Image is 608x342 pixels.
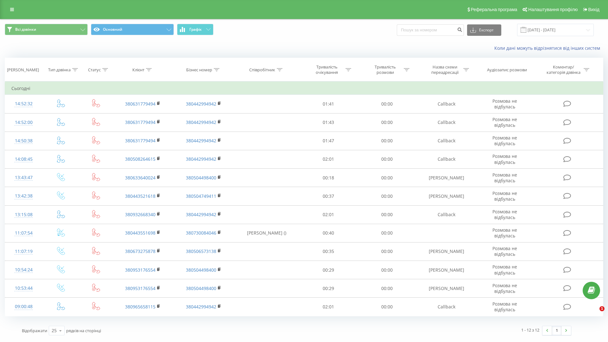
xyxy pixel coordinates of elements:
div: 14:08:45 [11,153,36,165]
td: 01:43 [299,113,358,132]
span: Розмова не відбулась [492,227,517,239]
span: Розмова не відбулась [492,245,517,257]
a: 380965658115 [125,304,155,310]
input: Пошук за номером [397,24,464,36]
span: 1 [599,306,605,311]
span: Графік [189,27,202,32]
div: 09:00:48 [11,300,36,313]
a: Коли дані можуть відрізнятися вiд інших систем [494,45,603,51]
td: 02:01 [299,150,358,168]
div: Тип дзвінка [48,67,71,73]
div: Клієнт [132,67,144,73]
td: 00:18 [299,169,358,187]
span: Розмова не відбулась [492,172,517,184]
td: 00:35 [299,242,358,261]
td: 02:01 [299,298,358,316]
a: 380442994942 [186,138,216,144]
td: [PERSON_NAME] [416,242,477,261]
a: 380631779494 [125,101,155,107]
button: Основний [91,24,174,35]
a: 1 [552,326,561,335]
td: [PERSON_NAME] [416,187,477,205]
a: 380443521618 [125,193,155,199]
div: Статус [88,67,101,73]
div: 1 - 12 з 12 [521,327,539,333]
td: 00:00 [358,113,416,132]
td: 00:29 [299,279,358,298]
td: [PERSON_NAME] () [234,224,299,242]
td: Callback [416,205,477,224]
td: 00:00 [358,205,416,224]
td: 00:00 [358,150,416,168]
td: 00:00 [358,279,416,298]
td: 01:47 [299,132,358,150]
iframe: Intercom live chat [586,306,602,321]
a: 380442994942 [186,304,216,310]
td: 00:00 [358,261,416,279]
td: 00:40 [299,224,358,242]
div: 13:15:08 [11,209,36,221]
a: 380504498400 [186,267,216,273]
td: Callback [416,298,477,316]
a: 380504498400 [186,175,216,181]
div: 11:07:19 [11,245,36,258]
div: 11:07:54 [11,227,36,239]
div: 14:52:32 [11,98,36,110]
div: 14:52:00 [11,116,36,129]
a: 380442994942 [186,101,216,107]
div: 10:53:44 [11,282,36,294]
td: 00:00 [358,95,416,113]
div: Співробітник [249,67,275,73]
a: 380442994942 [186,156,216,162]
a: 380730084046 [186,230,216,236]
a: 380673275878 [125,248,155,254]
span: Розмова не відбулась [492,301,517,313]
td: 00:00 [358,298,416,316]
div: Бізнес номер [186,67,212,73]
span: рядків на сторінці [66,328,101,333]
span: Всі дзвінки [15,27,36,32]
td: 00:00 [358,242,416,261]
span: Розмова не відбулась [492,116,517,128]
div: 14:50:38 [11,135,36,147]
span: Розмова не відбулась [492,209,517,220]
span: Налаштування профілю [528,7,578,12]
td: Сьогодні [5,82,603,95]
span: Розмова не відбулась [492,153,517,165]
td: 00:00 [358,169,416,187]
a: 380953176554 [125,267,155,273]
div: Тривалість очікування [310,64,344,75]
td: 01:41 [299,95,358,113]
div: Аудіозапис розмови [487,67,527,73]
td: 02:01 [299,205,358,224]
div: Назва схеми переадресації [428,64,462,75]
span: Розмова не відбулась [492,282,517,294]
a: 380953176554 [125,285,155,291]
span: Вихід [588,7,599,12]
a: 380508264615 [125,156,155,162]
td: 00:29 [299,261,358,279]
a: 380504498400 [186,285,216,291]
button: Графік [177,24,213,35]
span: Реферальна програма [471,7,517,12]
span: Відображати [22,328,47,333]
td: Callback [416,95,477,113]
span: Розмова не відбулась [492,135,517,146]
div: 10:54:24 [11,264,36,276]
td: 00:37 [299,187,358,205]
div: 13:42:38 [11,190,36,202]
div: 25 [52,327,57,334]
span: Розмова не відбулась [492,264,517,275]
td: [PERSON_NAME] [416,279,477,298]
button: Всі дзвінки [5,24,88,35]
a: 380631779494 [125,138,155,144]
td: 00:00 [358,187,416,205]
div: Тривалість розмови [368,64,402,75]
div: 13:43:47 [11,171,36,184]
span: Розмова не відбулась [492,98,517,110]
a: 380443551698 [125,230,155,236]
div: Коментар/категорія дзвінка [545,64,582,75]
a: 380442994942 [186,119,216,125]
span: Розмова не відбулась [492,190,517,202]
a: 380631779494 [125,119,155,125]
